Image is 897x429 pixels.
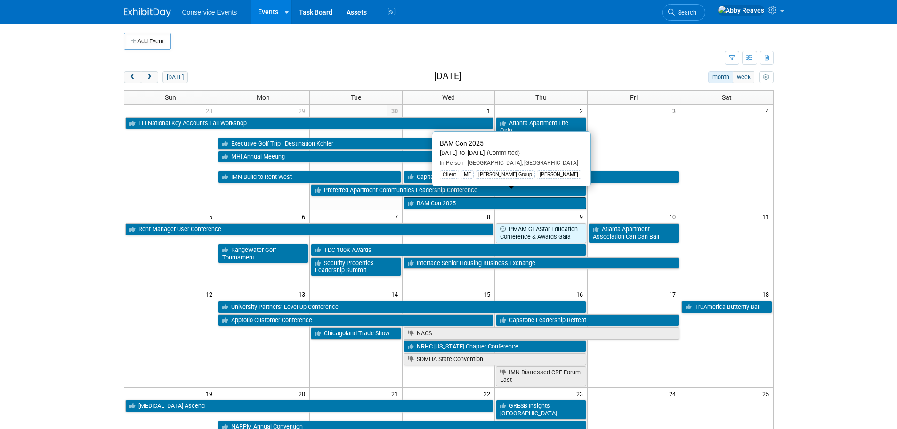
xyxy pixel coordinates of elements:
[483,288,494,300] span: 15
[761,210,773,222] span: 11
[440,170,459,179] div: Client
[301,210,309,222] span: 6
[387,105,402,116] span: 30
[124,8,171,17] img: ExhibitDay
[125,223,494,235] a: Rent Manager User Conference
[218,151,494,163] a: MHI Annual Meeting
[575,388,587,399] span: 23
[440,149,583,157] div: [DATE] to [DATE]
[218,301,586,313] a: University Partners’ Level Up Conference
[404,197,587,210] a: BAM Con 2025
[671,105,680,116] span: 3
[165,94,176,101] span: Sun
[464,160,578,166] span: [GEOGRAPHIC_DATA], [GEOGRAPHIC_DATA]
[298,388,309,399] span: 20
[496,400,586,419] a: GRESB Insights [GEOGRAPHIC_DATA]
[675,9,696,16] span: Search
[404,171,679,183] a: Capital Square Living IGNITE 2025
[761,288,773,300] span: 18
[668,388,680,399] span: 24
[763,74,769,81] i: Personalize Calendar
[681,301,772,313] a: TruAmerica Butterfly Ball
[218,171,401,183] a: IMN Build to Rent West
[575,288,587,300] span: 16
[537,170,581,179] div: [PERSON_NAME]
[496,366,586,386] a: IMN Distressed CRE Forum East
[162,71,187,83] button: [DATE]
[440,160,464,166] span: In-Person
[442,94,455,101] span: Wed
[124,71,141,83] button: prev
[404,353,587,365] a: SDMHA State Convention
[205,105,217,116] span: 28
[589,223,679,243] a: Atlanta Apartment Association Can Can Ball
[440,139,484,147] span: BAM Con 2025
[461,170,474,179] div: MF
[496,314,679,326] a: Capstone Leadership Retreat
[205,388,217,399] span: 19
[218,138,586,150] a: Executive Golf Trip - Destination Kohler
[124,33,171,50] button: Add Event
[311,257,401,276] a: Security Properties Leadership Summit
[311,184,587,196] a: Preferred Apartment Communities Leadership Conference
[434,71,461,81] h2: [DATE]
[141,71,158,83] button: next
[668,288,680,300] span: 17
[630,94,638,101] span: Fri
[718,5,765,16] img: Abby Reaves
[311,244,587,256] a: TDC 100K Awards
[404,327,679,340] a: NACS
[298,288,309,300] span: 13
[486,105,494,116] span: 1
[668,210,680,222] span: 10
[662,4,705,21] a: Search
[125,117,494,130] a: EEI National Key Accounts Fall Workshop
[765,105,773,116] span: 4
[708,71,733,83] button: month
[722,94,732,101] span: Sat
[759,71,773,83] button: myCustomButton
[579,105,587,116] span: 2
[311,327,401,340] a: Chicagoland Trade Show
[182,8,237,16] span: Conservice Events
[404,340,587,353] a: NRHC [US_STATE] Chapter Conference
[125,400,494,412] a: [MEDICAL_DATA] Ascend
[205,288,217,300] span: 12
[404,257,679,269] a: Interface Senior Housing Business Exchange
[496,223,586,243] a: PMAM GLAStar Education Conference & Awards Gala
[476,170,535,179] div: [PERSON_NAME] Group
[486,210,494,222] span: 8
[485,149,520,156] span: (Committed)
[394,210,402,222] span: 7
[298,105,309,116] span: 29
[257,94,270,101] span: Mon
[351,94,361,101] span: Tue
[390,388,402,399] span: 21
[218,314,494,326] a: Appfolio Customer Conference
[579,210,587,222] span: 9
[208,210,217,222] span: 5
[390,288,402,300] span: 14
[496,117,586,137] a: Atlanta Apartment Life Gala
[761,388,773,399] span: 25
[483,388,494,399] span: 22
[733,71,754,83] button: week
[535,94,547,101] span: Thu
[218,244,308,263] a: RangeWater Golf Tournament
